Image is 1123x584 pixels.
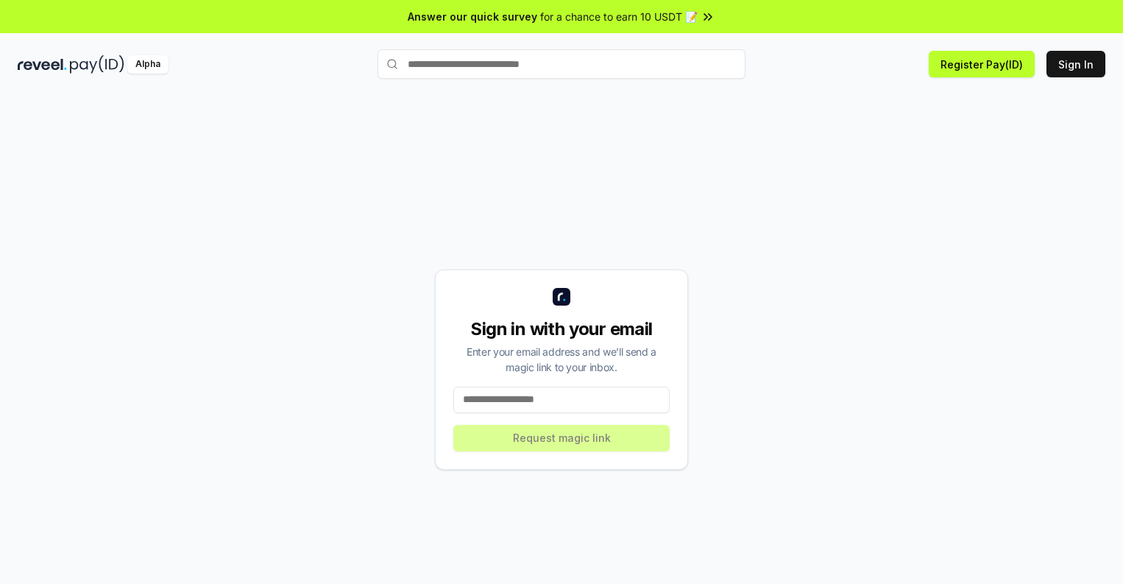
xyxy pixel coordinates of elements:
div: Alpha [127,55,169,74]
div: Enter your email address and we’ll send a magic link to your inbox. [453,344,670,375]
div: Sign in with your email [453,317,670,341]
img: pay_id [70,55,124,74]
button: Sign In [1046,51,1105,77]
img: logo_small [553,288,570,306]
span: for a chance to earn 10 USDT 📝 [540,9,698,24]
button: Register Pay(ID) [929,51,1035,77]
img: reveel_dark [18,55,67,74]
span: Answer our quick survey [408,9,537,24]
